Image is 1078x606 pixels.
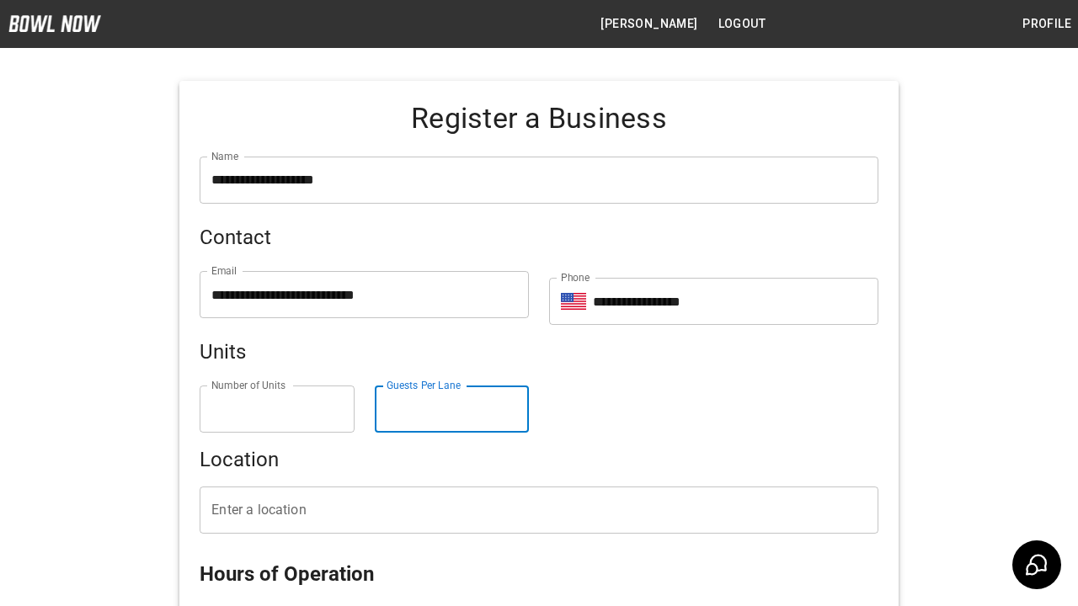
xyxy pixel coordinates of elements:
[561,270,590,284] label: Phone
[561,289,586,314] button: Select country
[1016,8,1078,40] button: Profile
[200,561,878,587] h5: Hours of Operation
[200,101,878,136] h4: Register a Business
[8,15,101,32] img: logo
[200,446,878,473] h5: Location
[200,338,878,365] h5: Units
[594,8,704,40] button: [PERSON_NAME]
[200,224,878,251] h5: Contact
[712,8,772,40] button: Logout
